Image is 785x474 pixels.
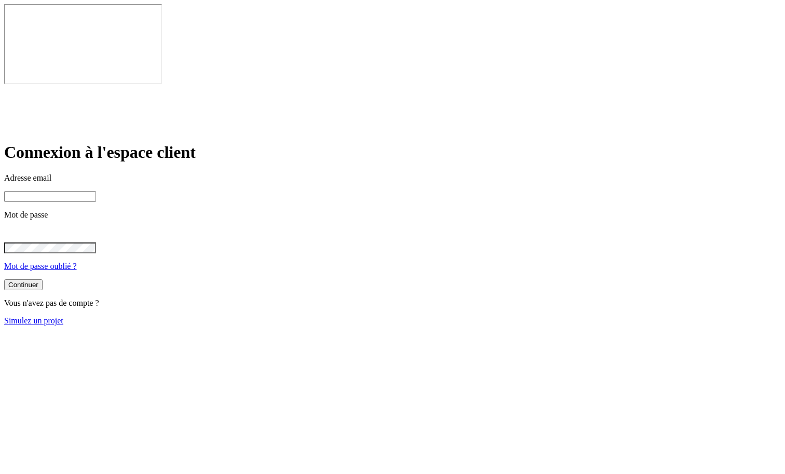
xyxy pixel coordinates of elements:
p: Adresse email [4,173,781,183]
p: Vous n'avez pas de compte ? [4,299,781,308]
button: Continuer [4,279,43,290]
a: Simulez un projet [4,316,63,325]
a: Mot de passe oublié ? [4,262,77,270]
div: Continuer [8,281,38,289]
p: Mot de passe [4,210,781,220]
h1: Connexion à l'espace client [4,143,781,162]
